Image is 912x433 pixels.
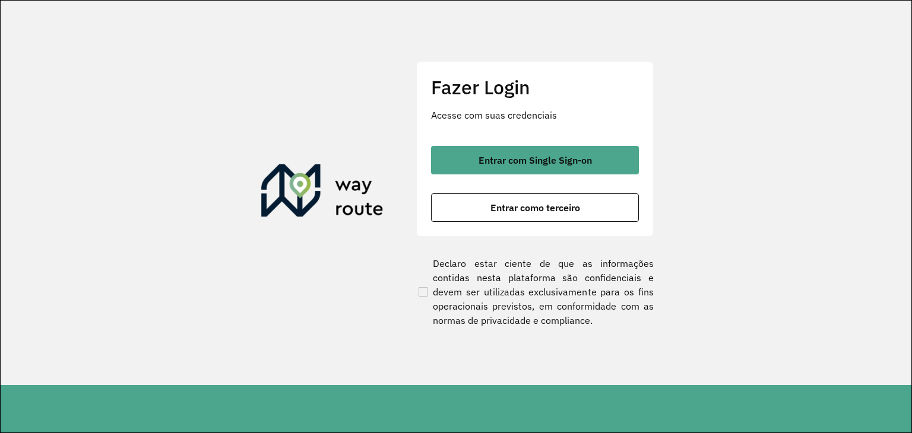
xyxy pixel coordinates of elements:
img: Roteirizador AmbevTech [261,164,384,221]
label: Declaro estar ciente de que as informações contidas nesta plataforma são confidenciais e devem se... [416,256,654,327]
h2: Fazer Login [431,76,639,98]
p: Acesse com suas credenciais [431,108,639,122]
span: Entrar com Single Sign-on [479,155,592,165]
button: button [431,193,639,222]
span: Entrar como terceiro [490,203,580,212]
button: button [431,146,639,174]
